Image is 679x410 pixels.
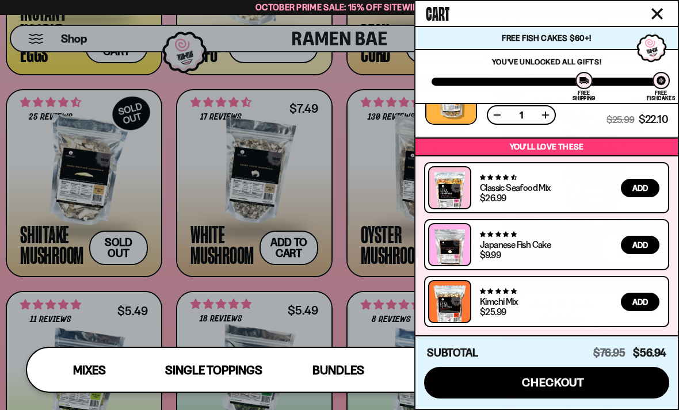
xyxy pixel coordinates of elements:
button: checkout [424,367,669,398]
div: $25.99 [480,307,506,316]
span: 4.76 stars [480,288,516,295]
span: checkout [522,376,585,389]
span: Free Fish Cakes $60+! [502,33,591,43]
div: Free Fishcakes [647,90,675,101]
span: Single Toppings [165,363,262,377]
h4: Subtotal [427,347,478,359]
span: October Prime Sale: 15% off Sitewide [255,2,424,13]
button: Add [621,236,659,254]
button: Add [621,179,659,197]
span: Add [632,298,648,306]
a: Kimchi Mix [480,296,517,307]
div: $9.99 [480,250,501,259]
p: You've unlocked all gifts! [432,57,662,66]
span: Add [632,241,648,249]
span: Bundles [312,363,364,377]
p: You’ll love these [418,141,675,152]
a: Mixes [27,348,151,392]
span: 4.68 stars [480,174,516,181]
span: $56.94 [633,346,666,359]
a: Classic Seafood Mix [480,182,551,193]
a: Single Toppings [151,348,276,392]
button: Add [621,293,659,311]
span: $76.95 [593,346,625,359]
span: Cart [426,1,449,24]
span: $22.10 [639,114,668,125]
span: Mixes [73,363,106,377]
a: Bundles [276,348,400,392]
button: Close cart [649,5,666,22]
span: 4.77 stars [480,231,516,238]
div: $26.99 [480,193,506,202]
span: Add [632,184,648,192]
span: $25.99 [606,114,634,125]
div: Free Shipping [573,90,595,101]
a: Seasoning and Sauce [400,348,525,392]
span: 1 [512,110,531,120]
a: Japanese Fish Cake [480,239,551,250]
